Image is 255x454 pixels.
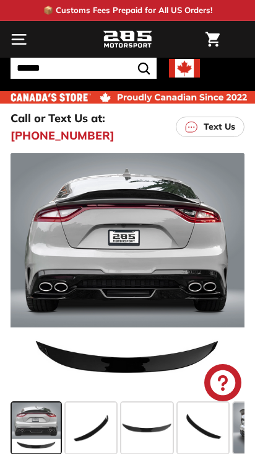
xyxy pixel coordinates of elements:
a: Cart [199,22,226,57]
p: 📦 Customs Fees Prepaid for All US Orders! [43,4,212,17]
p: Text Us [204,120,235,133]
p: Call or Text Us at: [11,110,105,127]
a: Text Us [176,117,244,137]
img: Logo_285_Motorsport_areodynamics_components [103,29,152,50]
input: Search [11,58,157,79]
inbox-online-store-chat: Shopify online store chat [201,364,245,404]
a: [PHONE_NUMBER] [11,127,115,144]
